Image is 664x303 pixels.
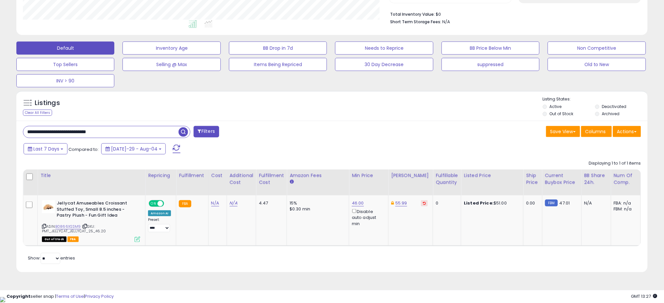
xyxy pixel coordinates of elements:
div: Fulfillable Quantity [436,172,458,186]
b: Jellycat Amuseables Croissant Stuffed Toy, Small 8.5 inches - Pastry Plush - Fun Gift Idea [57,200,136,220]
a: B0866XSSM9 [55,224,81,229]
a: Terms of Use [56,293,84,299]
span: [DATE]-29 - Aug-04 [111,146,158,152]
button: Default [16,42,114,55]
p: Listing States: [543,96,648,102]
a: 55.99 [395,200,407,206]
div: 15% [290,200,344,206]
button: Columns [581,126,612,137]
div: Min Price [352,172,386,179]
small: FBA [179,200,191,207]
b: Listed Price: [464,200,494,206]
small: FBM [545,200,558,206]
div: Disable auto adjust min [352,208,383,227]
div: Preset: [148,218,171,232]
label: Active [550,104,562,109]
div: FBM: n/a [614,206,636,212]
div: 0 [436,200,456,206]
div: FBA: n/a [614,200,636,206]
span: N/A [442,19,450,25]
a: N/A [211,200,219,206]
a: 46.00 [352,200,364,206]
label: Deactivated [602,104,626,109]
button: Non Competitive [548,42,646,55]
button: Save View [546,126,580,137]
span: Show: entries [28,255,75,261]
strong: Copyright [7,293,30,299]
span: Last 7 Days [33,146,59,152]
span: FBA [67,237,79,242]
div: $0.30 min [290,206,344,212]
li: $0 [390,10,636,18]
b: Total Inventory Value: [390,11,435,17]
div: N/A [584,200,606,206]
div: Repricing [148,172,173,179]
b: Short Term Storage Fees: [390,19,441,25]
div: Fulfillment Cost [259,172,284,186]
button: BB Drop in 7d [229,42,327,55]
button: Actions [613,126,641,137]
div: [PERSON_NAME] [391,172,430,179]
span: 47.01 [560,200,570,206]
div: Fulfillment [179,172,205,179]
div: Ship Price [526,172,539,186]
button: suppressed [442,58,540,71]
div: Num of Comp. [614,172,638,186]
button: Filters [194,126,219,137]
h5: Listings [35,98,60,108]
span: Compared to: [68,146,99,152]
button: Inventory Age [123,42,220,55]
div: BB Share 24h. [584,172,608,186]
span: 2025-08-12 13:27 GMT [631,293,657,299]
img: 41ThCTXD9HL._SL40_.jpg [42,200,55,213]
label: Out of Stock [550,111,574,116]
button: Last 7 Days [24,143,67,154]
div: Amazon AI [148,210,171,216]
span: All listings that are currently out of stock and unavailable for purchase on Amazon [42,237,66,242]
div: Title [40,172,142,179]
button: Needs to Reprice [335,42,433,55]
small: Amazon Fees. [290,179,294,185]
div: Current Buybox Price [545,172,579,186]
div: Listed Price [464,172,521,179]
div: Clear All Filters [23,110,52,116]
button: Top Sellers [16,58,114,71]
a: N/A [230,200,237,206]
button: [DATE]-29 - Aug-04 [101,143,166,154]
div: seller snap | | [7,294,114,300]
button: BB Price Below Min [442,42,540,55]
span: | SKU: PMT_JELLYCAT_JELLYCAT_25_46.20 [42,224,106,234]
button: 30 Day Decrease [335,58,433,71]
div: $51.00 [464,200,518,206]
div: ASIN: [42,200,140,241]
span: ON [149,201,158,206]
div: Additional Cost [230,172,254,186]
button: INV > 90 [16,74,114,87]
button: Old to New [548,58,646,71]
button: Items Being Repriced [229,58,327,71]
div: Displaying 1 to 1 of 1 items [589,160,641,167]
div: 0.00 [526,200,537,206]
div: Amazon Fees [290,172,346,179]
span: OFF [163,201,174,206]
span: Columns [585,128,606,135]
div: Cost [211,172,224,179]
label: Archived [602,111,619,116]
a: Privacy Policy [85,293,114,299]
button: Selling @ Max [123,58,220,71]
div: 4.47 [259,200,282,206]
